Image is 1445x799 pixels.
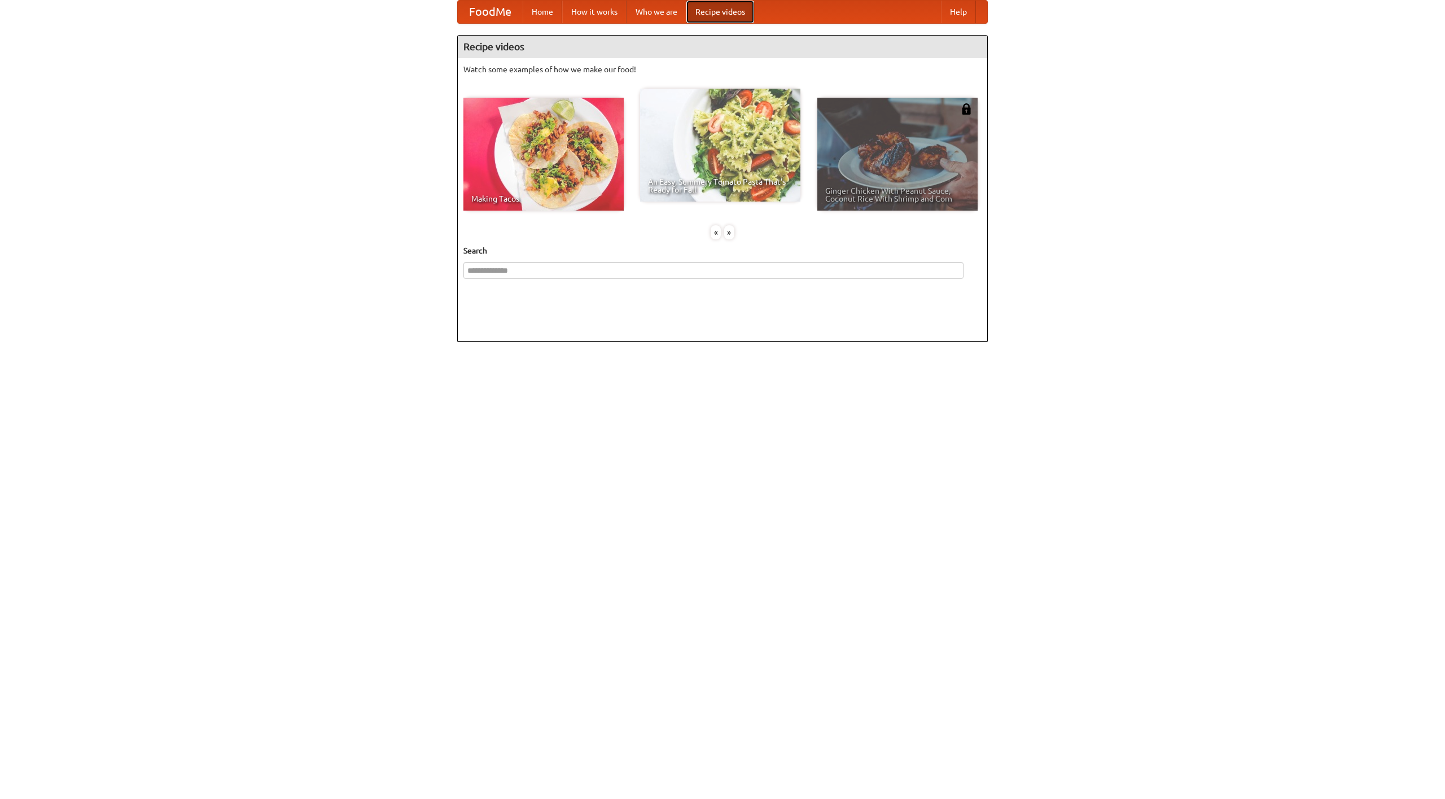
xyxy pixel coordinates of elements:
h4: Recipe videos [458,36,987,58]
a: How it works [562,1,627,23]
a: Making Tacos [463,98,624,211]
a: Help [941,1,976,23]
div: « [711,225,721,239]
h5: Search [463,245,982,256]
div: » [724,225,734,239]
img: 483408.png [961,103,972,115]
span: Making Tacos [471,195,616,203]
a: An Easy, Summery Tomato Pasta That's Ready for Fall [640,89,800,202]
span: An Easy, Summery Tomato Pasta That's Ready for Fall [648,178,792,194]
a: FoodMe [458,1,523,23]
a: Who we are [627,1,686,23]
a: Recipe videos [686,1,754,23]
p: Watch some examples of how we make our food! [463,64,982,75]
a: Home [523,1,562,23]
